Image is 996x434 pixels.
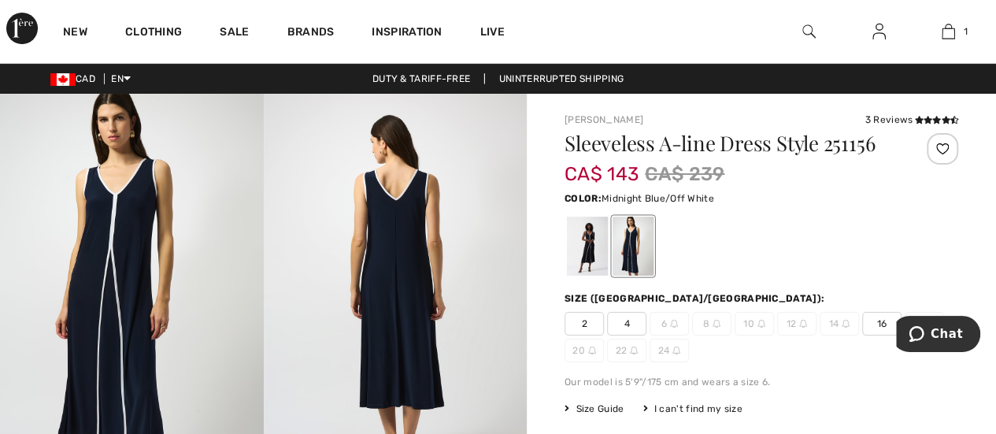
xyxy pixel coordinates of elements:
div: Size ([GEOGRAPHIC_DATA]/[GEOGRAPHIC_DATA]): [565,291,828,306]
img: ring-m.svg [757,320,765,328]
span: EN [111,73,131,84]
div: I can't find my size [642,402,742,416]
div: Our model is 5'9"/175 cm and wears a size 6. [565,375,958,389]
span: 6 [650,312,689,336]
span: Midnight Blue/Off White [602,193,714,204]
img: ring-m.svg [588,347,596,354]
span: Color: [565,193,602,204]
span: 1 [963,24,967,39]
span: 20 [565,339,604,362]
iframe: Opens a widget where you can chat to one of our agents [896,316,980,355]
span: Size Guide [565,402,624,416]
img: Canadian Dollar [50,73,76,86]
a: Clothing [125,25,182,42]
span: 4 [607,312,646,336]
span: 14 [820,312,859,336]
div: 3 Reviews [865,113,958,127]
span: 8 [692,312,731,336]
img: 1ère Avenue [6,13,38,44]
img: search the website [802,22,816,41]
a: 1 [914,22,983,41]
a: New [63,25,87,42]
span: CAD [50,73,102,84]
a: Sign In [872,24,886,39]
span: 24 [650,339,689,362]
span: 22 [607,339,646,362]
img: ring-m.svg [799,320,807,328]
span: 16 [862,312,902,336]
span: 10 [735,312,774,336]
a: Sale [220,25,249,42]
img: My Info [872,22,886,41]
img: My Bag [942,22,955,41]
span: Inspiration [372,25,442,42]
span: CA$ 143 [565,147,639,185]
h1: Sleeveless A-line Dress Style 251156 [565,133,893,154]
span: 12 [777,312,816,336]
span: CA$ 239 [645,160,724,188]
img: ring-m.svg [672,347,680,354]
img: ring-m.svg [713,320,720,328]
img: ring-m.svg [630,347,638,354]
a: Live [480,24,505,40]
a: [PERSON_NAME] [565,114,643,125]
span: 2 [565,312,604,336]
span: 18 [905,312,944,336]
img: ring-m.svg [670,320,678,328]
div: Midnight Blue/Off White [613,217,654,276]
a: Brands [287,25,335,42]
img: ring-m.svg [842,320,850,328]
div: Black/Off White [567,217,608,276]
